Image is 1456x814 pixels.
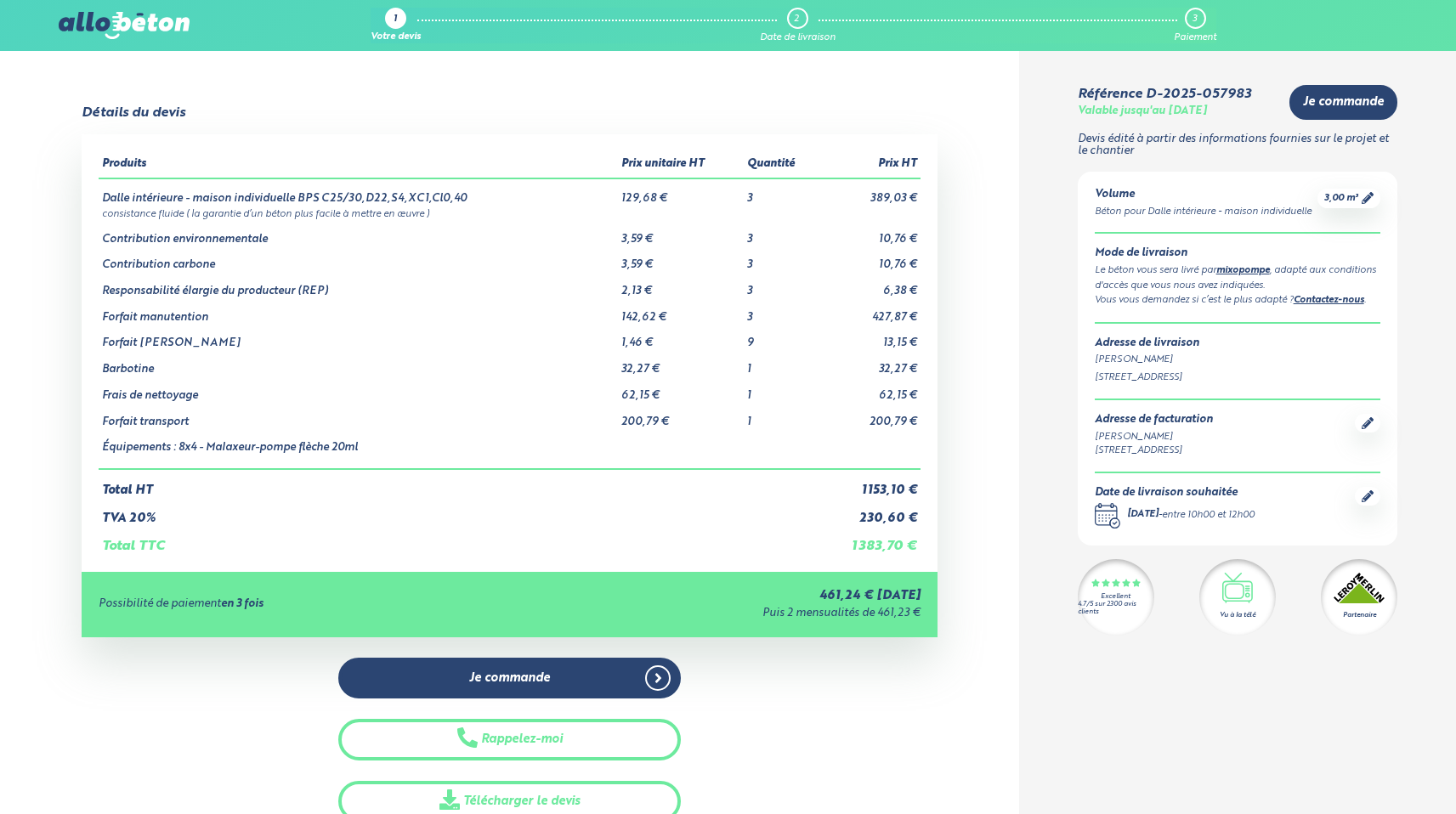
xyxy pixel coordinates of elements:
td: 230,60 € [819,498,921,526]
td: Forfait [PERSON_NAME] [99,324,618,350]
div: [STREET_ADDRESS] [1095,444,1213,458]
td: 10,76 € [819,220,921,246]
td: 6,38 € [819,272,921,298]
div: entre 10h00 et 12h00 [1162,508,1255,523]
div: [DATE] [1127,508,1159,523]
div: Paiement [1174,32,1216,43]
td: 1,46 € [618,324,744,350]
td: 427,87 € [819,298,921,325]
td: Responsabilité élargie du producteur (REP) [99,272,618,298]
div: - [1127,508,1255,523]
div: Le béton vous sera livré par , adapté aux conditions d'accès que vous nous avez indiquées. [1095,263,1381,293]
div: Possibilité de paiement [99,598,518,611]
div: 461,24 € [DATE] [518,589,921,603]
td: 2,13 € [618,272,744,298]
div: Date de livraison [760,32,836,43]
div: Valable jusqu'au [DATE] [1078,105,1207,118]
div: Votre devis [371,32,421,43]
div: 1 [394,14,397,25]
td: Équipements : 8x4 - Malaxeur-pompe flèche 20ml [99,428,618,469]
td: Frais de nettoyage [99,376,618,403]
td: 1 [744,350,819,376]
td: Dalle intérieure - maison individuelle BPS C25/30,D22,S4,XC1,Cl0,40 [99,178,618,206]
div: Béton pour Dalle intérieure - maison individuelle [1095,205,1312,219]
td: 1 153,10 € [819,469,921,498]
div: Excellent [1101,593,1130,601]
td: 3 [744,220,819,246]
div: Adresse de livraison [1095,337,1381,350]
div: Vu à la télé [1220,610,1255,620]
a: mixopompe [1216,266,1270,275]
iframe: Help widget launcher [1305,748,1437,795]
a: 3 Paiement [1174,8,1216,43]
th: Prix unitaire HT [618,151,744,178]
td: Contribution environnementale [99,220,618,246]
img: allobéton [59,12,190,39]
td: 62,15 € [819,376,921,403]
td: Contribution carbone [99,246,618,272]
div: Référence D-2025-057983 [1078,87,1251,102]
div: Puis 2 mensualités de 461,23 € [518,608,921,620]
span: Je commande [1303,95,1384,110]
th: Prix HT [819,151,921,178]
td: 3,59 € [618,246,744,272]
div: 4.7/5 sur 2300 avis clients [1078,601,1154,616]
a: Je commande [338,658,681,699]
td: 1 383,70 € [819,525,921,554]
td: 3 [744,272,819,298]
strong: en 3 fois [221,598,263,609]
td: 32,27 € [618,350,744,376]
div: Mode de livraison [1095,247,1381,260]
div: Partenaire [1343,610,1376,620]
td: TVA 20% [99,498,819,526]
td: 1 [744,403,819,429]
span: Je commande [469,671,550,686]
td: 3 [744,298,819,325]
td: 129,68 € [618,178,744,206]
td: 32,27 € [819,350,921,376]
a: 2 Date de livraison [760,8,836,43]
div: Détails du devis [82,105,185,121]
td: Total HT [99,469,819,498]
td: 3 [744,178,819,206]
th: Produits [99,151,618,178]
a: Contactez-nous [1294,296,1364,305]
div: Adresse de facturation [1095,414,1213,427]
td: 200,79 € [618,403,744,429]
div: [STREET_ADDRESS] [1095,370,1381,385]
div: Volume [1095,189,1312,201]
td: Forfait manutention [99,298,618,325]
td: 389,03 € [819,178,921,206]
td: Barbotine [99,350,618,376]
div: Date de livraison souhaitée [1095,487,1255,500]
td: Forfait transport [99,403,618,429]
p: Devis édité à partir des informations fournies sur le projet et le chantier [1078,133,1398,158]
td: 9 [744,324,819,350]
td: 200,79 € [819,403,921,429]
div: 2 [794,14,799,25]
td: 13,15 € [819,324,921,350]
div: 3 [1193,14,1197,25]
td: Total TTC [99,525,819,554]
div: [PERSON_NAME] [1095,353,1381,367]
td: 10,76 € [819,246,921,272]
div: [PERSON_NAME] [1095,430,1213,444]
div: Vous vous demandez si c’est le plus adapté ? . [1095,293,1381,308]
button: Rappelez-moi [338,719,681,760]
th: Quantité [744,151,819,178]
td: 62,15 € [618,376,744,403]
td: consistance fluide ( la garantie d’un béton plus facile à mettre en œuvre ) [99,206,921,220]
a: Je commande [1289,85,1397,120]
td: 3 [744,246,819,272]
a: 1 Votre devis [371,8,421,43]
td: 1 [744,376,819,403]
td: 3,59 € [618,220,744,246]
td: 142,62 € [618,298,744,325]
